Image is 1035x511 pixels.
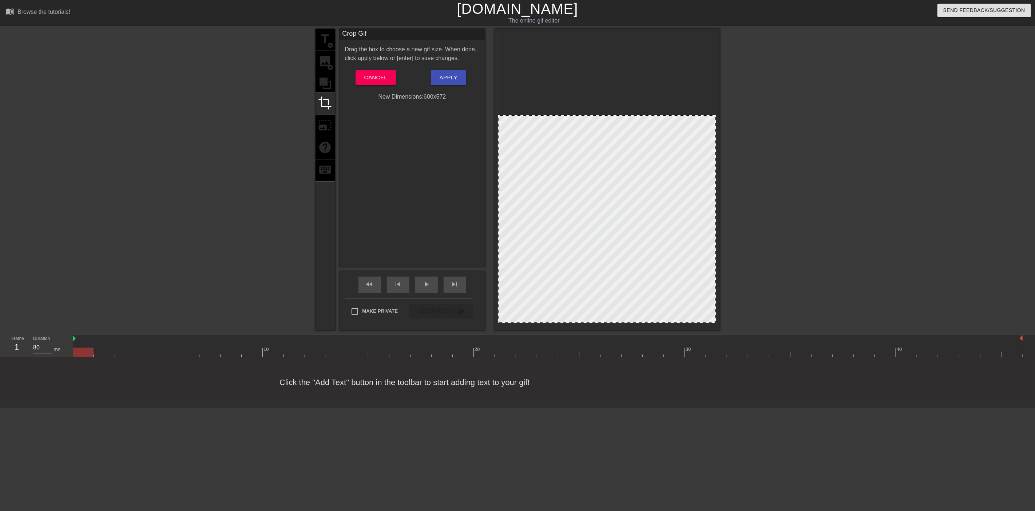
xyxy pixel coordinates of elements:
[263,346,270,353] div: 10
[33,337,50,341] label: Duration
[897,346,903,353] div: 40
[6,7,70,18] a: Browse the tutorials!
[431,70,466,85] button: Apply
[362,308,398,315] span: Make Private
[6,335,28,356] div: Frame
[451,280,459,289] span: skip_next
[349,16,719,25] div: The online gif editor
[6,7,15,16] span: menu_book
[440,73,457,82] span: Apply
[686,346,692,353] div: 30
[422,280,431,289] span: play_arrow
[17,9,70,15] div: Browse the tutorials!
[475,346,481,353] div: 20
[340,92,485,101] div: New Dimensions: 600 x 572
[943,6,1025,15] span: Send Feedback/Suggestion
[937,4,1031,17] button: Send Feedback/Suggestion
[394,280,402,289] span: skip_previous
[11,341,22,354] div: 1
[318,96,332,110] span: crop
[1020,335,1023,341] img: bound-end.png
[340,29,485,40] div: Crop Gif
[364,73,387,82] span: Cancel
[356,70,396,85] button: Cancel
[53,346,60,353] div: ms
[457,1,578,17] a: [DOMAIN_NAME]
[365,280,374,289] span: fast_rewind
[340,45,485,63] div: Drag the box to choose a new gif size. When done, click apply below or [enter] to save changes.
